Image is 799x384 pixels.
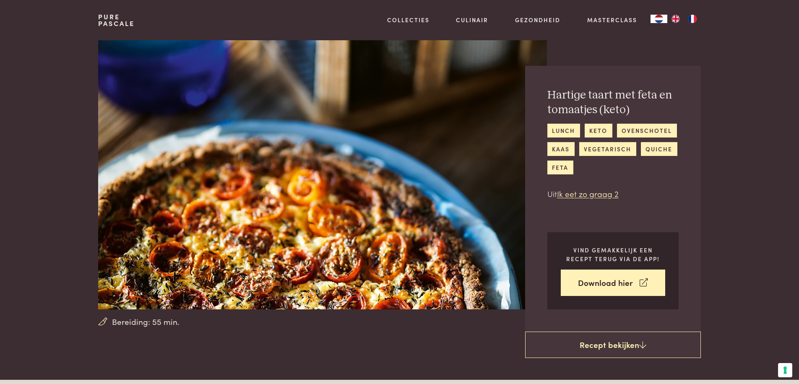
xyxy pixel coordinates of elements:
[547,161,573,174] a: feta
[98,40,547,309] img: Hartige taart met feta en tomaatjes (keto)
[561,270,665,296] a: Download hier
[98,13,135,27] a: PurePascale
[557,188,619,199] a: Ik eet zo graag 2
[778,363,792,377] button: Uw voorkeuren voor toestemming voor trackingtechnologieën
[547,88,679,117] h2: Hartige taart met feta en tomaatjes (keto)
[515,16,560,24] a: Gezondheid
[641,142,677,156] a: quiche
[587,16,637,24] a: Masterclass
[667,15,701,23] ul: Language list
[561,246,665,263] p: Vind gemakkelijk een recept terug via de app!
[667,15,684,23] a: EN
[387,16,429,24] a: Collecties
[547,142,575,156] a: kaas
[651,15,701,23] aside: Language selected: Nederlands
[684,15,701,23] a: FR
[585,124,612,138] a: keto
[651,15,667,23] a: NL
[456,16,488,24] a: Culinair
[112,316,180,328] span: Bereiding: 55 min.
[547,188,679,200] p: Uit
[617,124,677,138] a: ovenschotel
[579,142,636,156] a: vegetarisch
[651,15,667,23] div: Language
[525,332,701,358] a: Recept bekijken
[547,124,580,138] a: lunch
